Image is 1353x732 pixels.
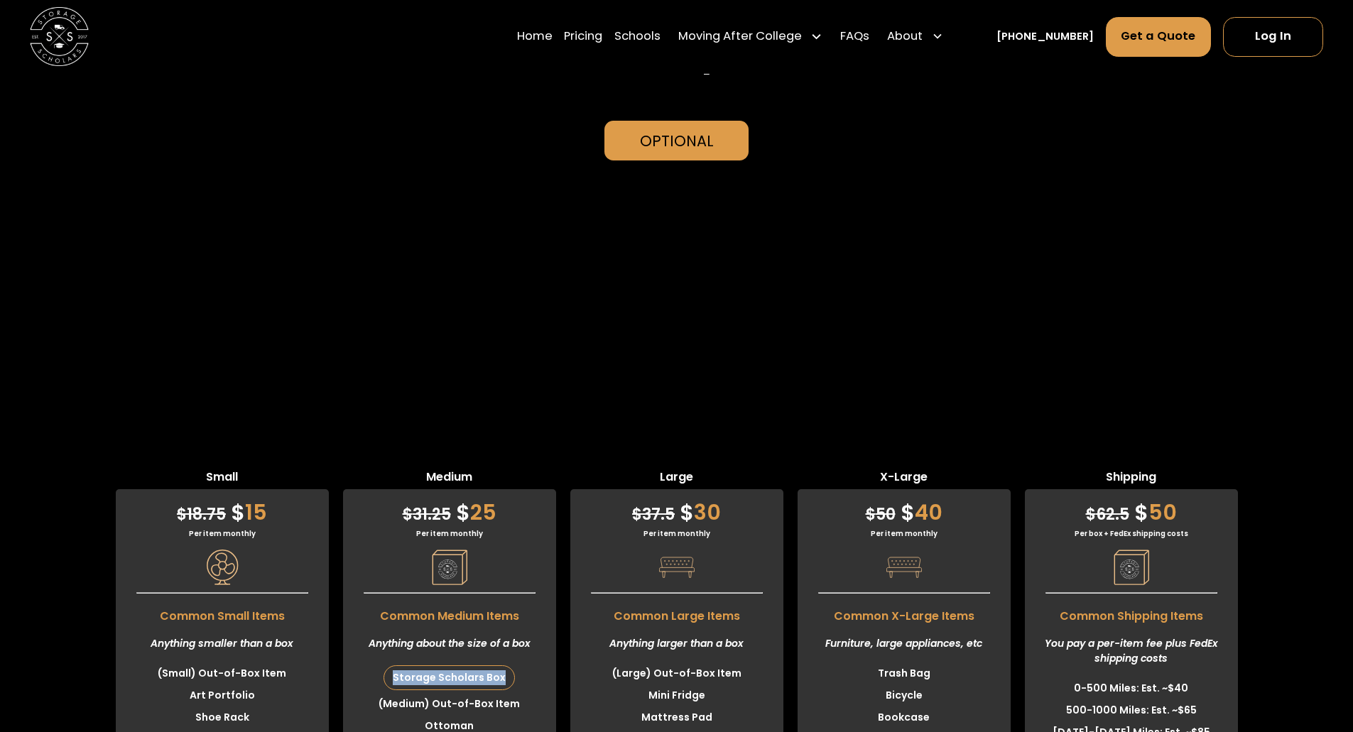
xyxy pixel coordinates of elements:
[1086,503,1096,525] span: $
[231,497,245,528] span: $
[403,503,451,525] span: 31.25
[798,528,1011,539] div: Per item monthly
[1025,625,1238,677] div: You pay a per-item fee plus FedEx shipping costs
[1134,497,1148,528] span: $
[840,16,869,58] a: FAQs
[798,469,1011,489] span: X-Large
[570,601,783,625] span: Common Large Items
[116,625,329,662] div: Anything smaller than a box
[1025,601,1238,625] span: Common Shipping Items
[570,625,783,662] div: Anything larger than a box
[205,550,240,585] img: Pricing Category Icon
[673,16,829,58] div: Moving After College
[116,489,329,528] div: 15
[116,662,329,684] li: (Small) Out-of-Box Item
[116,469,329,489] span: Small
[1025,677,1238,699] li: 0-500 Miles: Est. ~$40
[886,550,922,585] img: Pricing Category Icon
[1025,528,1238,539] div: Per box + FedEx shipping costs
[866,503,876,525] span: $
[798,489,1011,528] div: 40
[881,16,950,58] div: About
[570,662,783,684] li: (Large) Out-of-Box Item
[887,28,923,46] div: About
[798,625,1011,662] div: Furniture, large appliances, etc
[570,684,783,706] li: Mini Fridge
[343,528,556,539] div: Per item monthly
[564,16,602,58] a: Pricing
[456,497,470,528] span: $
[116,528,329,539] div: Per item monthly
[632,503,675,525] span: 37.5
[996,29,1094,45] a: [PHONE_NUMBER]
[659,550,695,585] img: Pricing Category Icon
[343,601,556,625] span: Common Medium Items
[432,550,467,585] img: Pricing Category Icon
[1025,489,1238,528] div: 50
[343,693,556,715] li: (Medium) Out-of-Box Item
[570,469,783,489] span: Large
[798,601,1011,625] span: Common X-Large Items
[1086,503,1129,525] span: 62.5
[343,489,556,528] div: 25
[570,489,783,528] div: 30
[614,16,661,58] a: Schools
[30,7,89,66] img: Storage Scholars main logo
[116,601,329,625] span: Common Small Items
[1114,550,1149,585] img: Pricing Category Icon
[30,7,89,66] a: home
[798,684,1011,706] li: Bicycle
[384,666,514,689] div: Storage Scholars Box
[1025,699,1238,721] li: 500-1000 Miles: Est. ~$65
[177,503,187,525] span: $
[116,684,329,706] li: Art Portfolio
[866,503,896,525] span: 50
[798,662,1011,684] li: Trash Bag
[678,28,802,46] div: Moving After College
[517,16,553,58] a: Home
[570,706,783,728] li: Mattress Pad
[1223,17,1323,57] a: Log In
[1025,469,1238,489] span: Shipping
[901,497,915,528] span: $
[798,706,1011,728] li: Bookcase
[343,625,556,662] div: Anything about the size of a box
[640,130,714,152] div: Optional
[1106,17,1212,57] a: Get a Quote
[116,706,329,728] li: Shoe Rack
[177,503,226,525] span: 18.75
[570,528,783,539] div: Per item monthly
[632,503,642,525] span: $
[403,503,413,525] span: $
[343,469,556,489] span: Medium
[680,497,694,528] span: $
